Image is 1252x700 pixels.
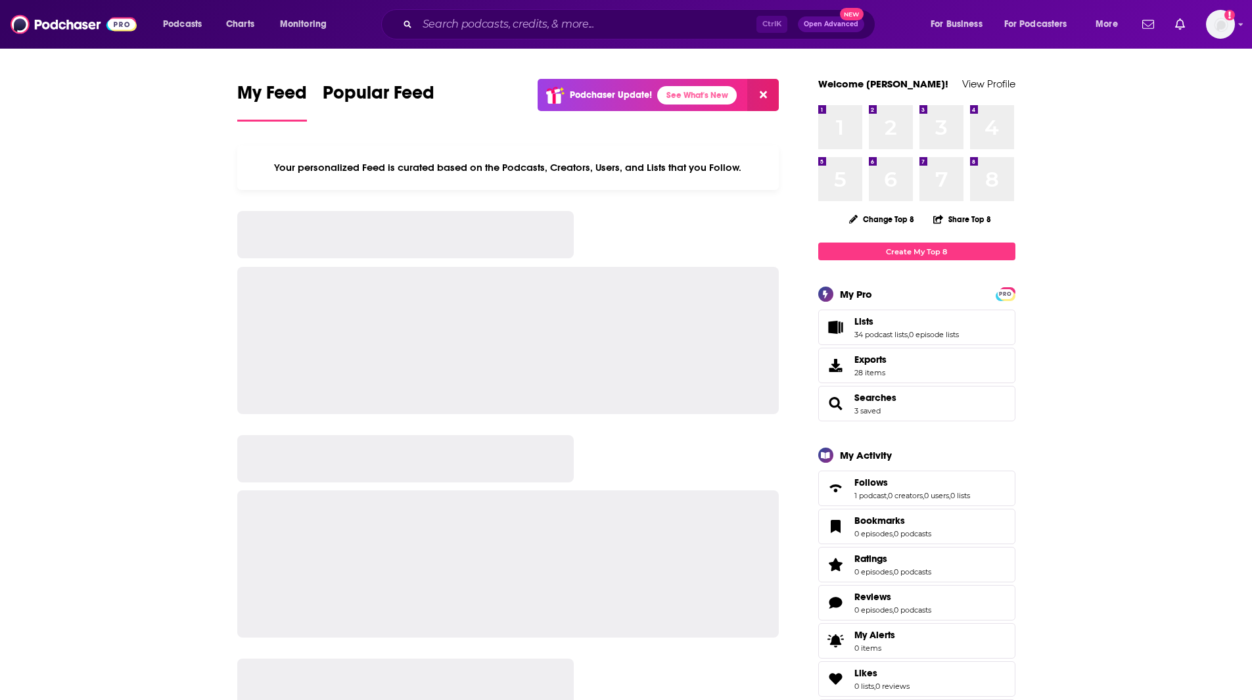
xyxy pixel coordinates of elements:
[818,386,1015,421] span: Searches
[996,14,1086,35] button: open menu
[818,78,948,90] a: Welcome [PERSON_NAME]!
[854,392,896,404] a: Searches
[854,629,895,641] span: My Alerts
[818,623,1015,659] a: My Alerts
[854,354,887,365] span: Exports
[921,14,999,35] button: open menu
[840,449,892,461] div: My Activity
[933,206,992,232] button: Share Top 8
[798,16,864,32] button: Open AdvancedNew
[962,78,1015,90] a: View Profile
[1086,14,1134,35] button: open menu
[888,491,923,500] a: 0 creators
[854,667,877,679] span: Likes
[949,491,950,500] span: ,
[280,15,327,34] span: Monitoring
[271,14,344,35] button: open menu
[1004,15,1067,34] span: For Podcasters
[894,567,931,576] a: 0 podcasts
[237,145,779,190] div: Your personalized Feed is curated based on the Podcasts, Creators, Users, and Lists that you Follow.
[854,315,959,327] a: Lists
[11,12,137,37] img: Podchaser - Follow, Share and Rate Podcasts
[823,394,849,413] a: Searches
[823,318,849,337] a: Lists
[237,82,307,122] a: My Feed
[1224,10,1235,20] svg: Add a profile image
[163,15,202,34] span: Podcasts
[874,682,875,691] span: ,
[818,585,1015,620] span: Reviews
[570,89,652,101] p: Podchaser Update!
[854,477,970,488] a: Follows
[823,479,849,498] a: Follows
[854,567,893,576] a: 0 episodes
[818,661,1015,697] span: Likes
[854,529,893,538] a: 0 episodes
[818,310,1015,345] span: Lists
[854,330,908,339] a: 34 podcast lists
[237,82,307,112] span: My Feed
[887,491,888,500] span: ,
[893,605,894,615] span: ,
[854,643,895,653] span: 0 items
[998,289,1013,299] span: PRO
[226,15,254,34] span: Charts
[854,515,905,526] span: Bookmarks
[893,567,894,576] span: ,
[854,553,887,565] span: Ratings
[894,605,931,615] a: 0 podcasts
[818,348,1015,383] a: Exports
[840,288,872,300] div: My Pro
[998,289,1013,298] a: PRO
[950,491,970,500] a: 0 lists
[1206,10,1235,39] span: Logged in as AtriaBooks
[818,471,1015,506] span: Follows
[854,667,910,679] a: Likes
[908,330,909,339] span: ,
[823,517,849,536] a: Bookmarks
[854,315,873,327] span: Lists
[804,21,858,28] span: Open Advanced
[818,509,1015,544] span: Bookmarks
[657,86,737,105] a: See What's New
[841,211,923,227] button: Change Top 8
[854,406,881,415] a: 3 saved
[323,82,434,122] a: Popular Feed
[854,591,891,603] span: Reviews
[1137,13,1159,35] a: Show notifications dropdown
[854,591,931,603] a: Reviews
[854,477,888,488] span: Follows
[394,9,888,39] div: Search podcasts, credits, & more...
[854,682,874,691] a: 0 lists
[854,553,931,565] a: Ratings
[854,491,887,500] a: 1 podcast
[823,670,849,688] a: Likes
[823,632,849,650] span: My Alerts
[818,243,1015,260] a: Create My Top 8
[875,682,910,691] a: 0 reviews
[909,330,959,339] a: 0 episode lists
[823,356,849,375] span: Exports
[323,82,434,112] span: Popular Feed
[756,16,787,33] span: Ctrl K
[840,8,864,20] span: New
[923,491,924,500] span: ,
[854,368,887,377] span: 28 items
[893,529,894,538] span: ,
[1096,15,1118,34] span: More
[823,594,849,612] a: Reviews
[894,529,931,538] a: 0 podcasts
[924,491,949,500] a: 0 users
[931,15,983,34] span: For Business
[854,515,931,526] a: Bookmarks
[854,605,893,615] a: 0 episodes
[218,14,262,35] a: Charts
[154,14,219,35] button: open menu
[818,547,1015,582] span: Ratings
[1170,13,1190,35] a: Show notifications dropdown
[417,14,756,35] input: Search podcasts, credits, & more...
